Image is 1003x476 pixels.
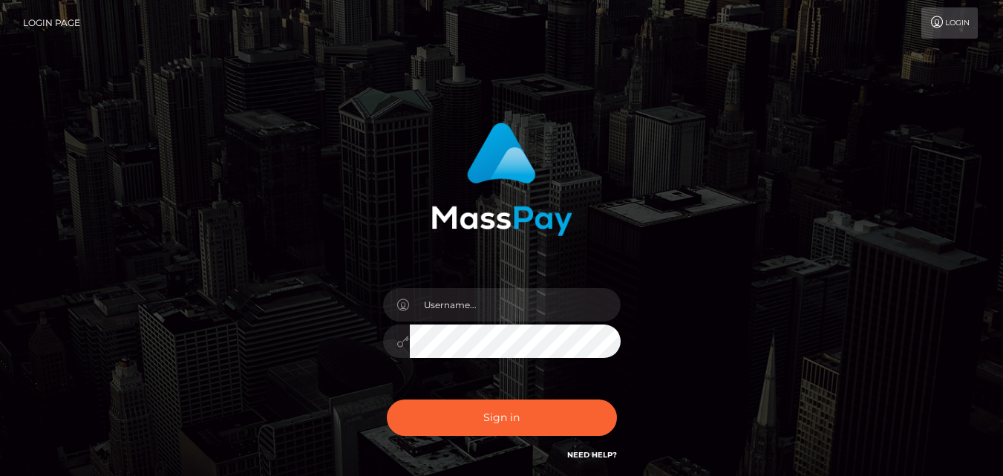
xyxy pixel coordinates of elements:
img: MassPay Login [431,123,572,236]
a: Need Help? [567,450,617,460]
input: Username... [410,288,621,322]
a: Login [921,7,978,39]
a: Login Page [23,7,80,39]
button: Sign in [387,400,617,436]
